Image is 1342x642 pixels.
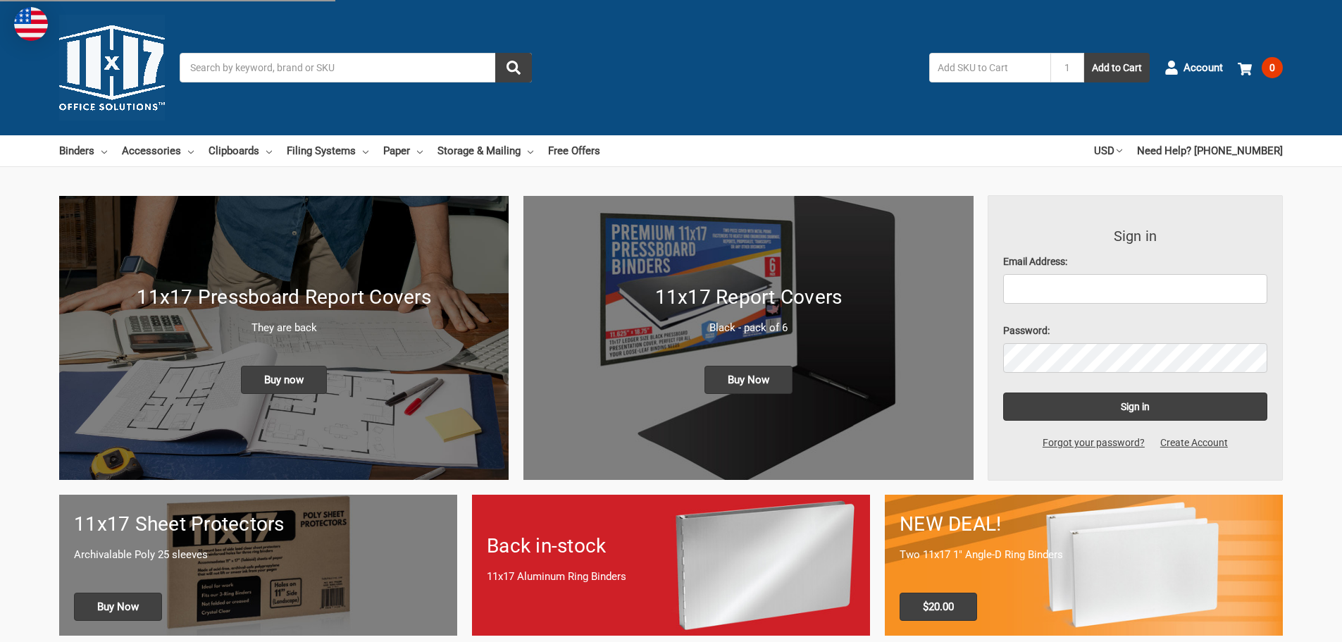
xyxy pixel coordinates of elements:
input: Search by keyword, brand or SKU [180,53,532,82]
span: $20.00 [900,593,977,621]
span: Buy now [241,366,327,394]
a: Filing Systems [287,135,368,166]
h1: NEW DEAL! [900,510,1268,539]
img: duty and tax information for United States [14,7,48,41]
p: Black - pack of 6 [538,320,958,336]
img: 11x17 Report Covers [523,196,973,480]
a: Clipboards [209,135,272,166]
p: Archivalable Poly 25 sleeves [74,547,442,563]
a: 0 [1238,49,1283,86]
label: Password: [1003,323,1268,338]
a: Free Offers [548,135,600,166]
a: Storage & Mailing [437,135,533,166]
img: 11x17.com [59,15,165,121]
span: Buy Now [74,593,162,621]
a: Account [1164,49,1223,86]
a: Need Help? [PHONE_NUMBER] [1137,135,1283,166]
span: 0 [1262,57,1283,78]
p: They are back [74,320,494,336]
h1: Back in-stock [487,531,855,561]
a: 11x17 sheet protectors 11x17 Sheet Protectors Archivalable Poly 25 sleeves Buy Now [59,495,457,635]
button: Add to Cart [1084,53,1150,82]
input: Add SKU to Cart [929,53,1050,82]
img: New 11x17 Pressboard Binders [59,196,509,480]
a: Back in-stock 11x17 Aluminum Ring Binders [472,495,870,635]
input: Sign in [1003,393,1268,421]
p: 11x17 Aluminum Ring Binders [487,569,855,585]
span: Buy Now [704,366,793,394]
a: Create Account [1152,436,1236,450]
a: Accessories [122,135,194,166]
span: Account [1183,60,1223,76]
a: 11x17 Report Covers 11x17 Report Covers Black - pack of 6 Buy Now [523,196,973,480]
h1: 11x17 Report Covers [538,283,958,312]
label: Email Address: [1003,254,1268,269]
a: New 11x17 Pressboard Binders 11x17 Pressboard Report Covers They are back Buy now [59,196,509,480]
h3: Sign in [1003,226,1268,247]
h1: 11x17 Sheet Protectors [74,510,442,539]
p: Two 11x17 1" Angle-D Ring Binders [900,547,1268,563]
a: Binders [59,135,107,166]
a: 11x17 Binder 2-pack only $20.00 NEW DEAL! Two 11x17 1" Angle-D Ring Binders $20.00 [885,495,1283,635]
a: Forgot your password? [1035,436,1152,450]
a: Paper [383,135,423,166]
a: USD [1094,135,1122,166]
h1: 11x17 Pressboard Report Covers [74,283,494,312]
